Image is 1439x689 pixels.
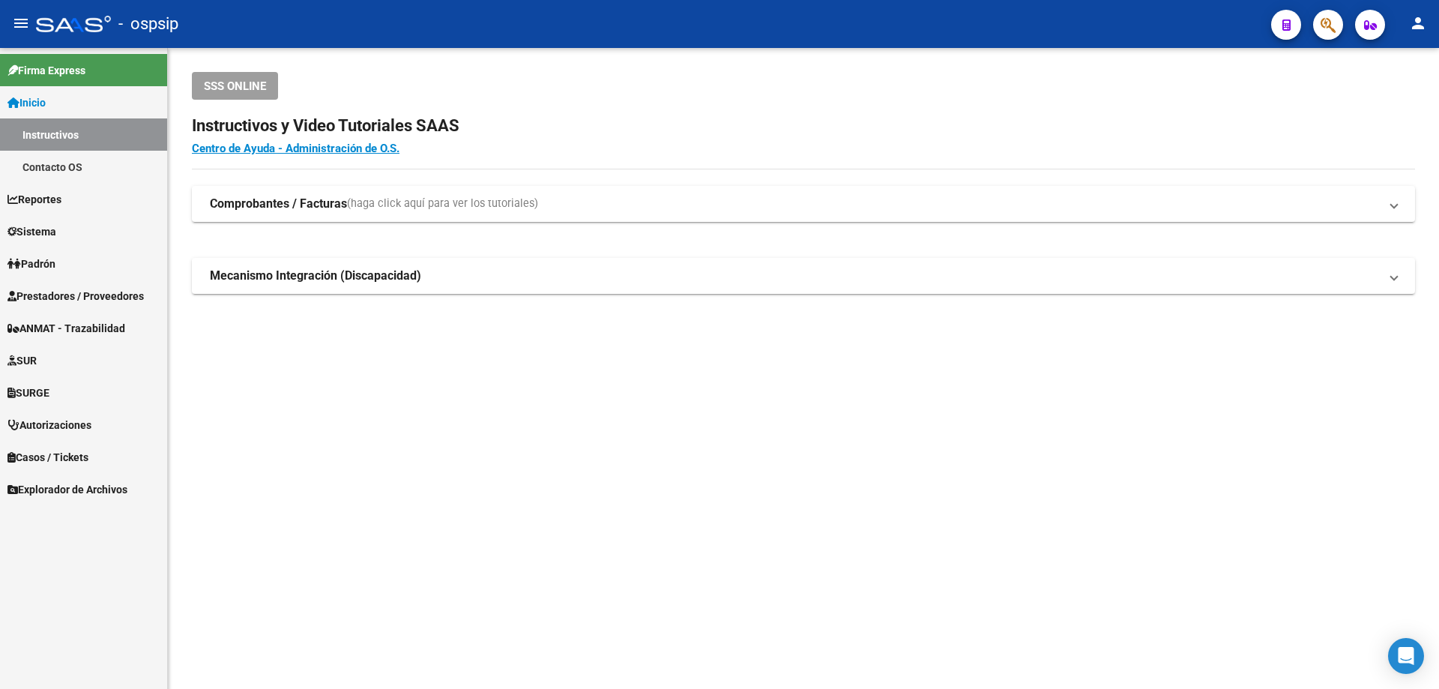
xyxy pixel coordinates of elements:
[7,385,49,401] span: SURGE
[7,223,56,240] span: Sistema
[1388,638,1424,674] div: Open Intercom Messenger
[7,320,125,337] span: ANMAT - Trazabilidad
[192,186,1415,222] mat-expansion-panel-header: Comprobantes / Facturas(haga click aquí para ver los tutoriales)
[7,256,55,272] span: Padrón
[7,191,61,208] span: Reportes
[347,196,538,212] span: (haga click aquí para ver los tutoriales)
[192,142,399,155] a: Centro de Ayuda - Administración de O.S.
[204,79,266,93] span: SSS ONLINE
[7,94,46,111] span: Inicio
[192,112,1415,140] h2: Instructivos y Video Tutoriales SAAS
[7,62,85,79] span: Firma Express
[210,196,347,212] strong: Comprobantes / Facturas
[210,268,421,284] strong: Mecanismo Integración (Discapacidad)
[1409,14,1427,32] mat-icon: person
[192,258,1415,294] mat-expansion-panel-header: Mecanismo Integración (Discapacidad)
[7,481,127,498] span: Explorador de Archivos
[7,417,91,433] span: Autorizaciones
[7,288,144,304] span: Prestadores / Proveedores
[12,14,30,32] mat-icon: menu
[192,72,278,100] button: SSS ONLINE
[7,449,88,466] span: Casos / Tickets
[7,352,37,369] span: SUR
[118,7,178,40] span: - ospsip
